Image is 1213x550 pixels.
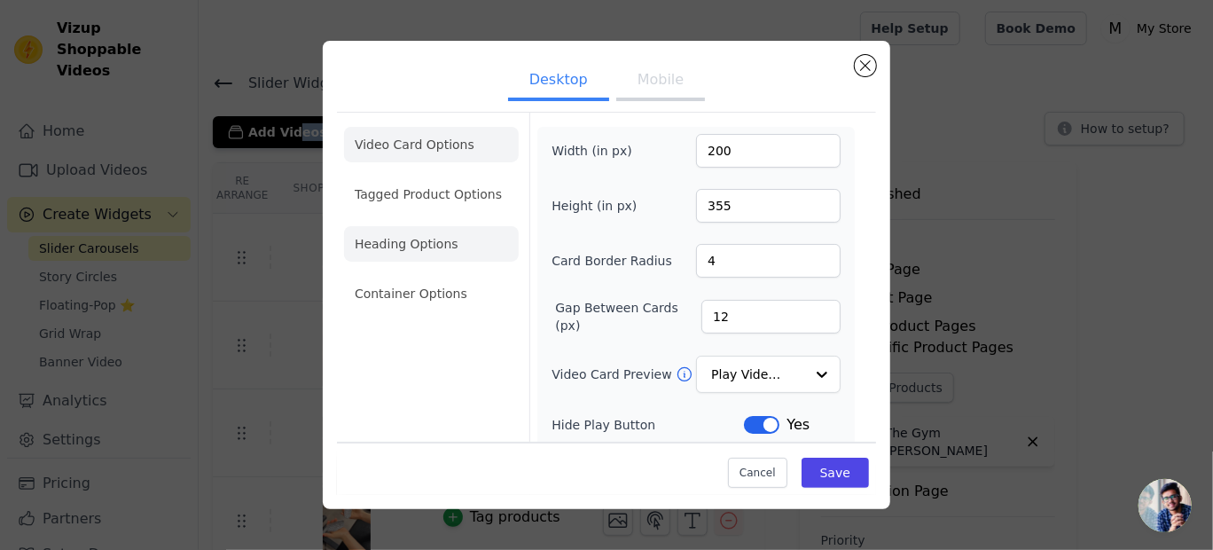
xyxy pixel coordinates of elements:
button: Mobile [616,62,705,101]
li: Video Card Options [344,127,519,162]
li: Tagged Product Options [344,177,519,212]
label: Video Card Preview [552,365,675,383]
button: Save [802,458,869,488]
label: Width (in px) [552,142,648,160]
label: Card Border Radius [552,252,672,270]
label: Height (in px) [552,197,648,215]
button: Desktop [508,62,609,101]
label: Hide Play Button [552,416,744,434]
span: Yes [786,414,810,436]
button: Close modal [855,55,876,76]
li: Container Options [344,276,519,311]
a: Open chat [1139,479,1192,532]
li: Heading Options [344,226,519,262]
button: Cancel [728,458,787,488]
label: Gap Between Cards (px) [555,299,701,334]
